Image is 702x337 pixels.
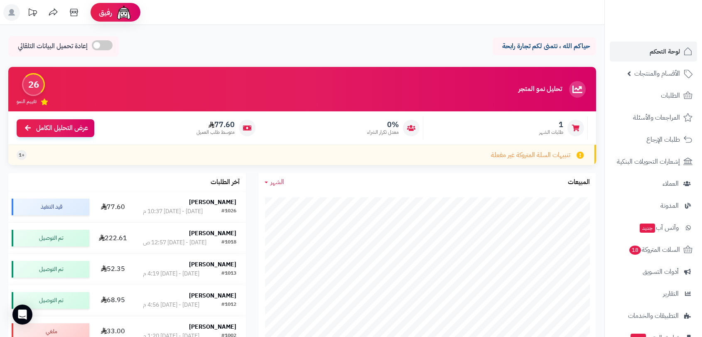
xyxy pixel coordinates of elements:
[491,150,570,160] span: تنبيهات السلة المتروكة غير مفعلة
[12,261,89,278] div: تم التوصيل
[211,179,240,186] h3: آخر الطلبات
[610,306,697,326] a: التطبيقات والخدمات
[568,179,590,186] h3: المبيعات
[610,86,697,106] a: الطلبات
[93,192,133,222] td: 77.60
[610,262,697,282] a: أدوات التسويق
[628,310,679,322] span: التطبيقات والخدمات
[189,198,236,207] strong: [PERSON_NAME]
[36,123,88,133] span: عرض التحليل الكامل
[498,42,590,51] p: حياكم الله ، نتمنى لكم تجارة رابحة
[610,152,697,172] a: إشعارات التحويلات البنكية
[12,305,32,325] div: Open Intercom Messenger
[196,120,235,129] span: 77.60
[143,270,199,278] div: [DATE] - [DATE] 4:19 م
[18,42,88,51] span: إعادة تحميل البيانات التلقائي
[634,68,680,79] span: الأقسام والمنتجات
[221,301,236,309] div: #1012
[629,246,641,255] span: 18
[660,200,679,212] span: المدونة
[189,260,236,269] strong: [PERSON_NAME]
[143,207,203,216] div: [DATE] - [DATE] 10:37 م
[196,129,235,136] span: متوسط طلب العميل
[661,90,680,101] span: الطلبات
[617,156,680,167] span: إشعارات التحويلات البنكية
[646,134,680,145] span: طلبات الإرجاع
[610,196,697,216] a: المدونة
[143,239,206,247] div: [DATE] - [DATE] 12:57 ص
[270,177,284,187] span: الشهر
[189,322,236,331] strong: [PERSON_NAME]
[639,222,679,234] span: وآتس آب
[610,174,697,194] a: العملاء
[115,4,132,21] img: ai-face.png
[367,129,399,136] span: معدل تكرار الشراء
[189,291,236,300] strong: [PERSON_NAME]
[518,86,562,93] h3: تحليل نمو المتجر
[663,288,679,300] span: التقارير
[628,244,680,256] span: السلات المتروكة
[143,301,199,309] div: [DATE] - [DATE] 4:56 م
[93,285,133,316] td: 68.95
[12,230,89,246] div: تم التوصيل
[221,270,236,278] div: #1013
[633,112,680,123] span: المراجعات والأسئلة
[367,120,399,129] span: 0%
[610,42,697,61] a: لوحة التحكم
[99,7,112,17] span: رفيق
[650,46,680,57] span: لوحة التحكم
[221,207,236,216] div: #1026
[643,266,679,278] span: أدوات التسويق
[19,152,25,159] span: +1
[17,98,37,105] span: تقييم النمو
[663,178,679,189] span: العملاء
[93,254,133,285] td: 52.35
[610,130,697,150] a: طلبات الإرجاع
[539,120,563,129] span: 1
[93,223,133,253] td: 222.61
[12,292,89,309] div: تم التوصيل
[610,218,697,238] a: وآتس آبجديد
[17,119,94,137] a: عرض التحليل الكامل
[12,199,89,215] div: قيد التنفيذ
[610,284,697,304] a: التقارير
[610,240,697,260] a: السلات المتروكة18
[221,239,236,247] div: #1018
[22,4,43,23] a: تحديثات المنصة
[640,224,655,233] span: جديد
[265,177,284,187] a: الشهر
[610,108,697,128] a: المراجعات والأسئلة
[189,229,236,238] strong: [PERSON_NAME]
[539,129,563,136] span: طلبات الشهر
